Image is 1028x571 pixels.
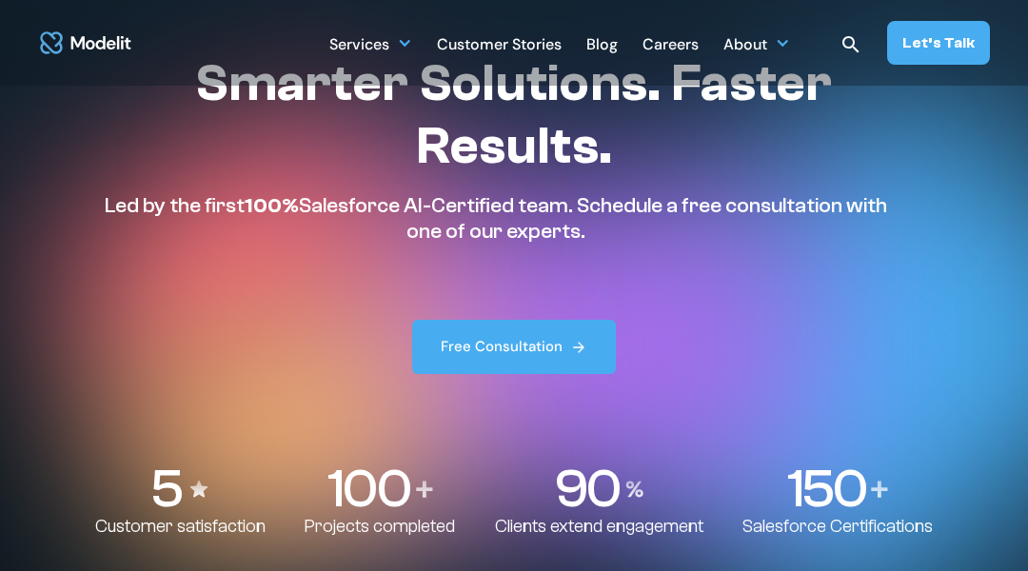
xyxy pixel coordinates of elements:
p: Led by the first Salesforce AI-Certified team. Schedule a free consultation with one of our experts. [95,193,897,244]
p: Salesforce Certifications [742,516,933,538]
img: Plus [416,481,433,498]
p: Customer satisfaction [95,516,266,538]
img: arrow right [570,339,587,356]
p: Clients extend engagement [495,516,703,538]
img: modelit logo [38,25,133,61]
img: Percentage [625,481,644,498]
a: home [38,25,133,61]
div: Careers [642,28,699,65]
span: 100% [245,193,299,218]
p: 90 [554,462,619,516]
div: Customer Stories [437,28,562,65]
div: About [723,25,790,62]
a: Blog [586,25,618,62]
h1: Smarter Solutions. Faster Results. [95,52,933,178]
p: 100 [327,462,410,516]
a: Free Consultation [412,320,616,374]
div: Services [329,25,412,62]
p: 5 [150,462,181,516]
a: Let’s Talk [887,21,990,65]
div: Blog [586,28,618,65]
div: Free Consultation [441,337,563,357]
div: Services [329,28,389,65]
a: Customer Stories [437,25,562,62]
div: About [723,28,767,65]
p: 150 [787,462,866,516]
a: Careers [642,25,699,62]
img: Stars [188,478,210,501]
p: Projects completed [305,516,455,538]
div: Let’s Talk [902,32,975,53]
img: Plus [871,481,888,498]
